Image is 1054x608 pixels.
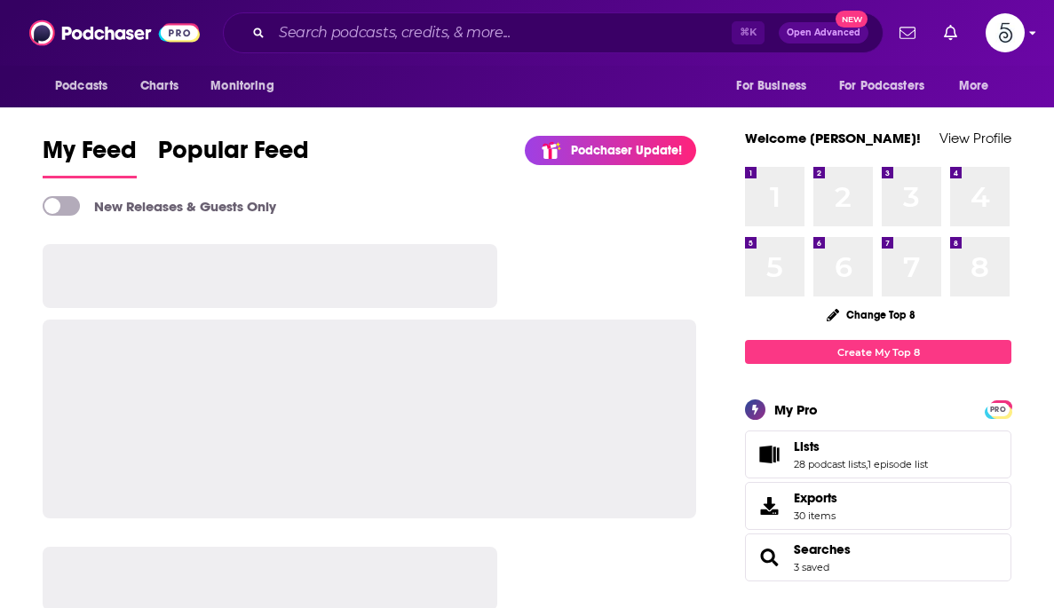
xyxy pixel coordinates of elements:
a: PRO [987,402,1009,415]
a: Welcome [PERSON_NAME]! [745,130,921,146]
a: 1 episode list [868,458,928,470]
span: My Feed [43,135,137,176]
a: Searches [751,545,787,570]
a: Popular Feed [158,135,309,178]
span: Charts [140,74,178,99]
a: New Releases & Guests Only [43,196,276,216]
span: Open Advanced [787,28,860,37]
button: open menu [43,69,131,103]
span: PRO [987,403,1009,416]
span: Exports [794,490,837,506]
span: For Podcasters [839,74,924,99]
span: 30 items [794,509,837,522]
p: Podchaser Update! [571,143,682,158]
button: Show profile menu [986,13,1025,52]
a: 3 saved [794,561,829,573]
span: , [866,458,868,470]
button: Change Top 8 [816,304,926,326]
span: More [959,74,989,99]
a: Create My Top 8 [745,340,1011,364]
a: My Feed [43,135,137,178]
a: View Profile [939,130,1011,146]
span: New [836,11,868,28]
a: Searches [794,541,851,557]
a: Exports [745,482,1011,530]
button: Open AdvancedNew [779,22,868,43]
span: ⌘ K [732,21,765,44]
button: open menu [724,69,828,103]
button: open menu [947,69,1011,103]
div: My Pro [774,401,818,418]
input: Search podcasts, credits, & more... [272,19,732,47]
a: Charts [129,69,189,103]
a: 28 podcast lists [794,458,866,470]
span: Searches [745,533,1011,581]
span: For Business [736,74,806,99]
span: Lists [745,430,1011,478]
a: Show notifications dropdown [892,18,923,48]
span: Logged in as Spiral5-G2 [986,13,1025,52]
img: User Profile [986,13,1025,52]
img: Podchaser - Follow, Share and Rate Podcasts [29,16,200,50]
button: open menu [198,69,297,103]
a: Lists [794,438,928,454]
a: Show notifications dropdown [937,18,964,48]
a: Lists [751,442,787,467]
span: Podcasts [55,74,107,99]
div: Search podcasts, credits, & more... [223,12,884,53]
span: Exports [751,494,787,518]
span: Lists [794,438,820,454]
button: open menu [828,69,950,103]
span: Monitoring [210,74,273,99]
span: Popular Feed [158,135,309,176]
